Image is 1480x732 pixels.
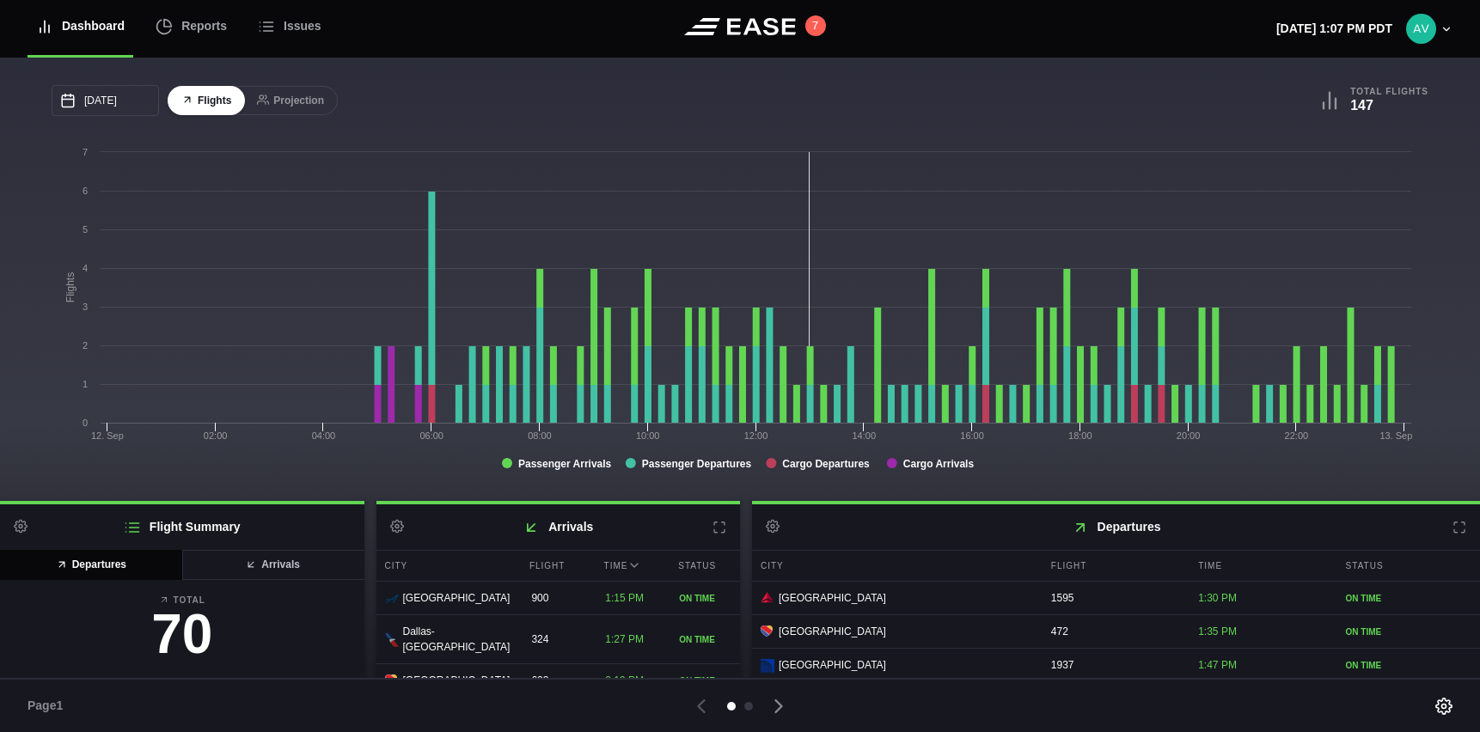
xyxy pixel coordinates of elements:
div: 900 [523,582,592,614]
h2: Arrivals [376,504,741,550]
text: 08:00 [528,430,552,441]
text: 04:00 [312,430,336,441]
tspan: 12. Sep [91,430,124,441]
div: 623 [523,664,592,697]
a: Total70 [14,594,351,670]
span: [GEOGRAPHIC_DATA] [403,673,511,688]
div: ON TIME [1346,659,1471,672]
text: 20:00 [1177,430,1201,441]
input: mm/dd/yyyy [52,85,159,116]
div: Status [1337,551,1480,581]
span: 1:35 PM [1198,625,1237,637]
div: Status [670,551,740,581]
button: Arrivals [181,550,364,580]
text: 16:00 [960,430,984,441]
text: 6 [83,186,88,196]
span: [GEOGRAPHIC_DATA] [403,590,511,606]
text: 06:00 [419,430,443,441]
div: 472 [1043,615,1185,648]
text: 22:00 [1285,430,1309,441]
div: 324 [523,623,592,656]
tspan: 13. Sep [1379,430,1412,441]
div: ON TIME [1346,625,1471,638]
span: 1:27 PM [605,633,644,645]
div: 1595 [1043,582,1185,614]
div: City [752,551,1038,581]
img: 9eca6f7b035e9ca54b5c6e3bab63db89 [1406,14,1436,44]
b: Total Flights [1350,86,1428,97]
text: 18:00 [1068,430,1092,441]
div: ON TIME [679,633,731,646]
span: [GEOGRAPHIC_DATA] [779,657,886,673]
text: 7 [83,147,88,157]
tspan: Cargo Departures [782,458,870,470]
button: Flights [168,86,245,116]
span: 1:30 PM [1198,592,1237,604]
div: Time [1190,551,1332,581]
span: [GEOGRAPHIC_DATA] [779,624,886,639]
text: 2 [83,340,88,351]
div: Flight [1043,551,1185,581]
text: 0 [83,418,88,428]
span: Dallas-[GEOGRAPHIC_DATA] [403,624,511,655]
text: 5 [83,224,88,235]
text: 02:00 [204,430,228,441]
span: Page 1 [28,697,70,715]
text: 4 [83,263,88,273]
div: Time [596,551,666,581]
p: [DATE] 1:07 PM PDT [1276,20,1392,38]
tspan: Cargo Arrivals [903,458,975,470]
div: City [376,551,517,581]
text: 14:00 [853,430,877,441]
span: [GEOGRAPHIC_DATA] [779,590,886,606]
button: 7 [805,15,826,36]
div: 1937 [1043,649,1185,681]
b: 147 [1350,98,1373,113]
span: 1:15 PM [605,592,644,604]
button: Projection [243,86,338,116]
tspan: Passenger Departures [642,458,752,470]
tspan: Flights [64,272,76,302]
span: 2:19 PM [605,674,644,686]
h2: Departures [752,504,1480,550]
div: ON TIME [1346,592,1471,605]
b: Total [14,594,351,607]
div: ON TIME [679,592,731,605]
div: Flight [521,551,591,581]
h3: 70 [14,607,351,662]
span: 1:47 PM [1198,659,1237,671]
text: 10:00 [636,430,660,441]
text: 12:00 [744,430,768,441]
div: ON TIME [679,674,731,687]
text: 3 [83,302,88,312]
text: 1 [83,379,88,389]
tspan: Passenger Arrivals [518,458,612,470]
